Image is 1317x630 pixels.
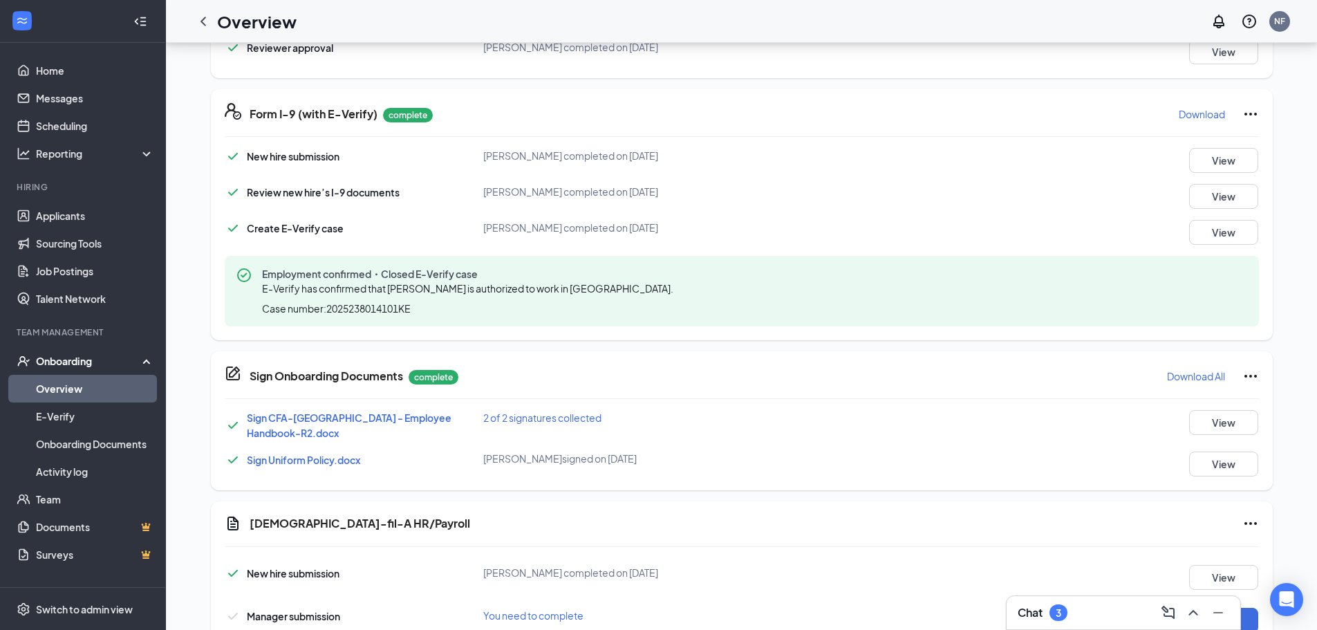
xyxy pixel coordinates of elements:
[247,610,340,622] span: Manager submission
[1242,368,1259,385] svg: Ellipses
[483,41,658,53] span: [PERSON_NAME] completed on [DATE]
[17,181,151,193] div: Hiring
[225,184,241,201] svg: Checkmark
[247,41,333,54] span: Reviewer approval
[36,458,154,485] a: Activity log
[225,220,241,237] svg: Checkmark
[1189,39,1258,64] button: View
[195,13,212,30] svg: ChevronLeft
[133,15,147,28] svg: Collapse
[247,411,451,439] a: Sign CFA-[GEOGRAPHIC_DATA] - Employee Handbook-R2.docx
[225,417,241,434] svg: Checkmark
[1018,605,1043,620] h3: Chat
[36,112,154,140] a: Scheduling
[1179,107,1225,121] p: Download
[1189,410,1258,435] button: View
[36,602,133,616] div: Switch to admin view
[36,513,154,541] a: DocumentsCrown
[36,202,154,230] a: Applicants
[1242,515,1259,532] svg: Ellipses
[36,84,154,112] a: Messages
[225,608,241,624] svg: Checkmark
[1207,602,1229,624] button: Minimize
[483,221,658,234] span: [PERSON_NAME] completed on [DATE]
[1056,607,1061,619] div: 3
[483,149,658,162] span: [PERSON_NAME] completed on [DATE]
[247,150,339,163] span: New hire submission
[36,57,154,84] a: Home
[1160,604,1177,621] svg: ComposeMessage
[250,106,377,122] h5: Form I-9 (with E-Verify)
[17,147,30,160] svg: Analysis
[225,515,241,532] svg: Document
[36,402,154,430] a: E-Verify
[36,230,154,257] a: Sourcing Tools
[262,302,411,315] span: Case number: 2025238014101KE
[36,354,142,368] div: Onboarding
[483,609,583,622] span: You need to complete
[225,365,241,382] svg: CompanyDocumentIcon
[1166,365,1226,387] button: Download All
[217,10,297,33] h1: Overview
[36,485,154,513] a: Team
[1270,583,1303,616] div: Open Intercom Messenger
[247,567,339,580] span: New hire submission
[483,566,658,579] span: [PERSON_NAME] completed on [DATE]
[247,454,360,466] a: Sign Uniform Policy.docx
[1178,103,1226,125] button: Download
[1189,565,1258,590] button: View
[1210,604,1226,621] svg: Minimize
[262,282,673,295] span: E-Verify has confirmed that [PERSON_NAME] is authorized to work in [GEOGRAPHIC_DATA].
[1242,106,1259,122] svg: Ellipses
[236,267,252,284] svg: CheckmarkCircle
[36,430,154,458] a: Onboarding Documents
[409,370,458,385] p: complete
[1189,184,1258,209] button: View
[250,369,403,384] h5: Sign Onboarding Documents
[17,602,30,616] svg: Settings
[483,411,601,424] span: 2 of 2 signatures collected
[247,222,344,234] span: Create E-Verify case
[17,326,151,338] div: Team Management
[483,185,658,198] span: [PERSON_NAME] completed on [DATE]
[225,148,241,165] svg: Checkmark
[36,147,155,160] div: Reporting
[225,452,241,468] svg: Checkmark
[483,452,828,465] div: [PERSON_NAME] signed on [DATE]
[1182,602,1204,624] button: ChevronUp
[225,103,241,120] svg: FormI9EVerifyIcon
[1157,602,1179,624] button: ComposeMessage
[1189,452,1258,476] button: View
[1189,220,1258,245] button: View
[1274,15,1285,27] div: NF
[1211,13,1227,30] svg: Notifications
[247,186,400,198] span: Review new hire’s I-9 documents
[36,285,154,313] a: Talent Network
[1167,369,1225,383] p: Download All
[383,108,433,122] p: complete
[225,39,241,56] svg: Checkmark
[17,354,30,368] svg: UserCheck
[250,516,470,531] h5: [DEMOGRAPHIC_DATA]-fil-A HR/Payroll
[15,14,29,28] svg: WorkstreamLogo
[36,375,154,402] a: Overview
[1189,148,1258,173] button: View
[1241,13,1258,30] svg: QuestionInfo
[36,541,154,568] a: SurveysCrown
[225,565,241,582] svg: Checkmark
[1185,604,1202,621] svg: ChevronUp
[36,257,154,285] a: Job Postings
[262,267,679,281] span: Employment confirmed・Closed E-Verify case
